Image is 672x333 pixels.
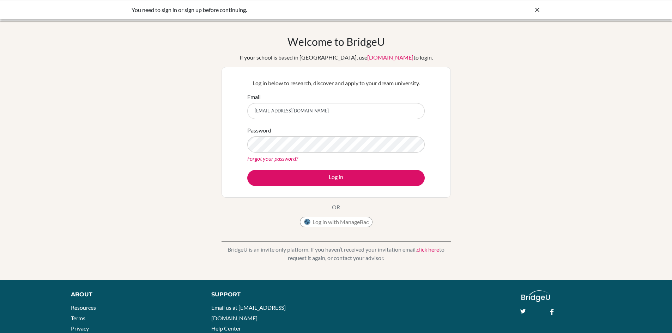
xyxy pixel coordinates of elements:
[211,304,286,321] a: Email us at [EMAIL_ADDRESS][DOMAIN_NAME]
[211,290,328,299] div: Support
[300,217,373,227] button: Log in with ManageBac
[332,203,340,211] p: OR
[240,53,433,62] div: If your school is based in [GEOGRAPHIC_DATA], use to login.
[247,170,425,186] button: Log in
[71,325,89,332] a: Privacy
[417,246,439,253] a: click here
[132,6,435,14] div: You need to sign in or sign up before continuing.
[247,79,425,87] p: Log in below to research, discover and apply to your dream university.
[71,304,96,311] a: Resources
[71,290,195,299] div: About
[71,315,85,321] a: Terms
[247,93,261,101] label: Email
[222,245,451,262] p: BridgeU is an invite only platform. If you haven’t received your invitation email, to request it ...
[287,35,385,48] h1: Welcome to BridgeU
[521,290,550,302] img: logo_white@2x-f4f0deed5e89b7ecb1c2cc34c3e3d731f90f0f143d5ea2071677605dd97b5244.png
[367,54,413,61] a: [DOMAIN_NAME]
[247,155,298,162] a: Forgot your password?
[211,325,241,332] a: Help Center
[247,126,271,135] label: Password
